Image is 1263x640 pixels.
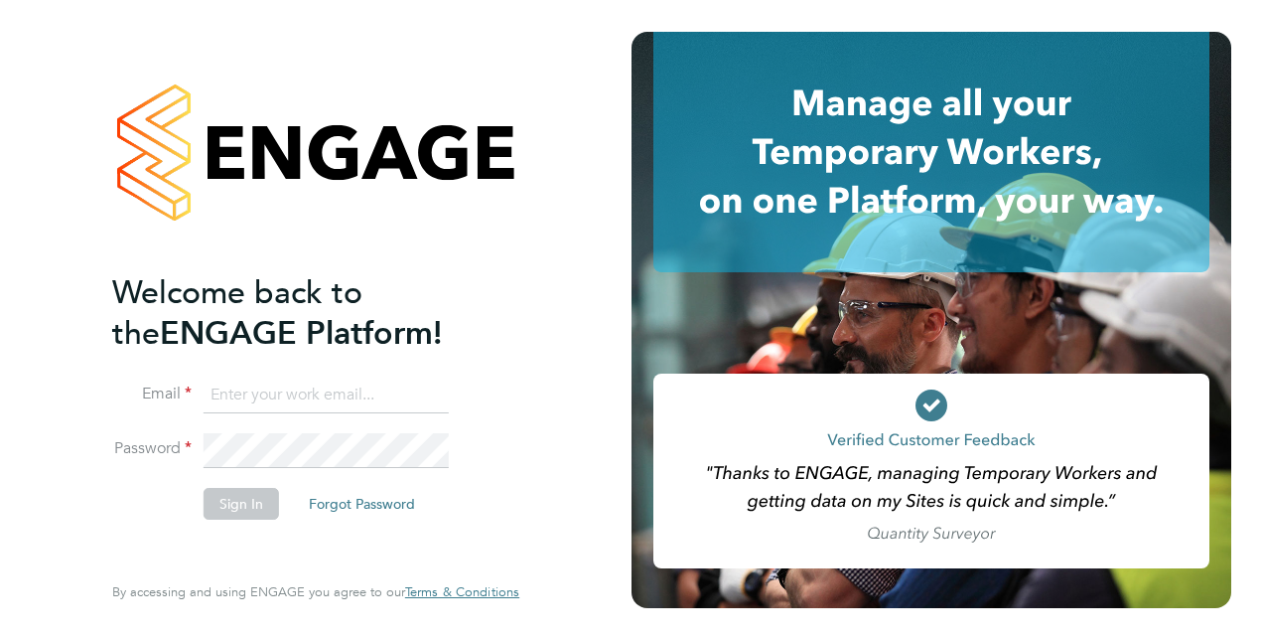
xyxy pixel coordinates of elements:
[405,584,519,600] a: Terms & Conditions
[112,583,519,600] span: By accessing and using ENGAGE you agree to our
[112,273,362,353] span: Welcome back to the
[112,384,192,404] label: Email
[293,488,431,520] button: Forgot Password
[204,488,279,520] button: Sign In
[405,583,519,600] span: Terms & Conditions
[112,272,499,354] h2: ENGAGE Platform!
[204,378,449,413] input: Enter your work email...
[112,438,192,459] label: Password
